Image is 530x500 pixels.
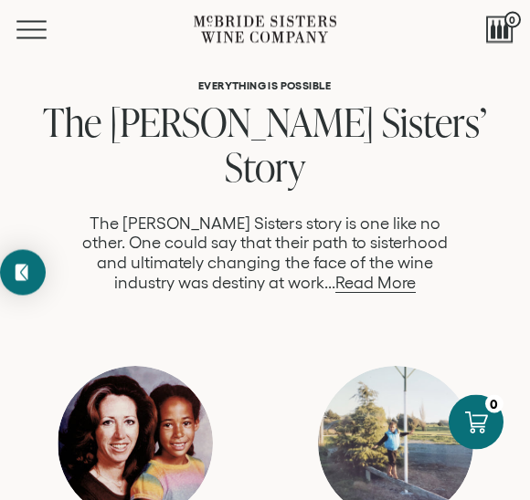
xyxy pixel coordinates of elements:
[335,275,416,294] a: Read More
[110,96,374,150] span: [PERSON_NAME]
[16,21,82,39] button: Mobile Menu Trigger
[43,96,101,150] span: The
[485,395,503,413] div: 0
[382,96,487,150] span: Sisters’
[22,80,508,92] h6: Everything is Possible
[504,12,521,28] span: 0
[225,141,305,194] span: Story
[75,215,455,294] p: The [PERSON_NAME] Sisters story is one like no other. One could say that their path to sisterhood...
